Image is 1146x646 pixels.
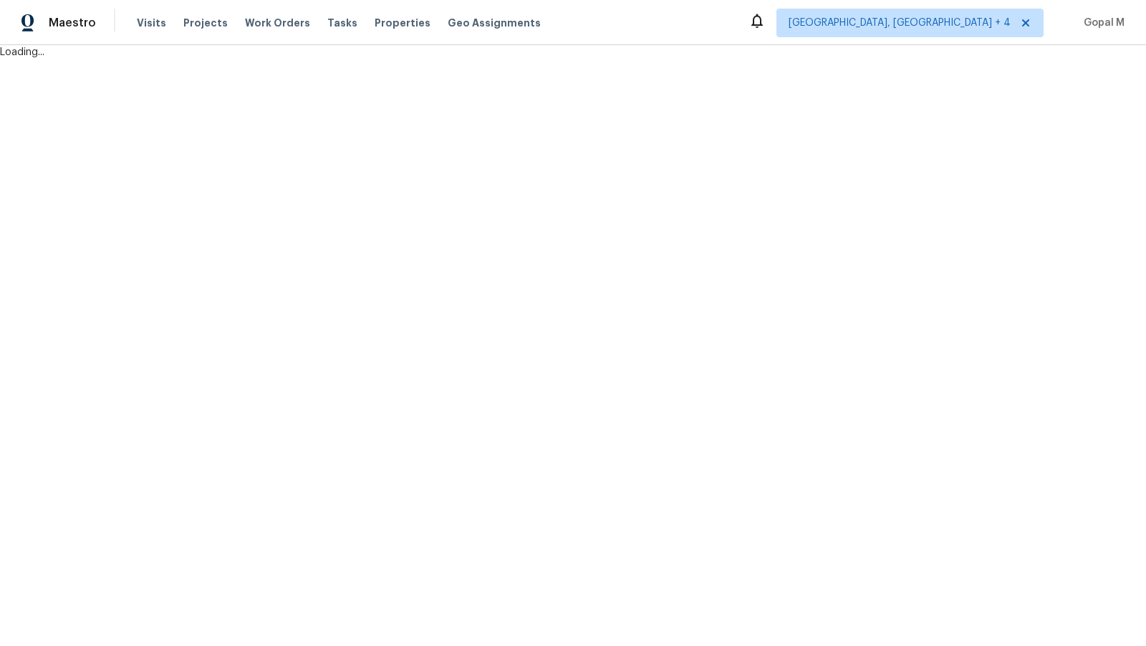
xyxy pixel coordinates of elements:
[137,16,166,30] span: Visits
[245,16,310,30] span: Work Orders
[327,18,357,28] span: Tasks
[448,16,541,30] span: Geo Assignments
[49,16,96,30] span: Maestro
[1078,16,1125,30] span: Gopal M
[183,16,228,30] span: Projects
[375,16,430,30] span: Properties
[789,16,1011,30] span: [GEOGRAPHIC_DATA], [GEOGRAPHIC_DATA] + 4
